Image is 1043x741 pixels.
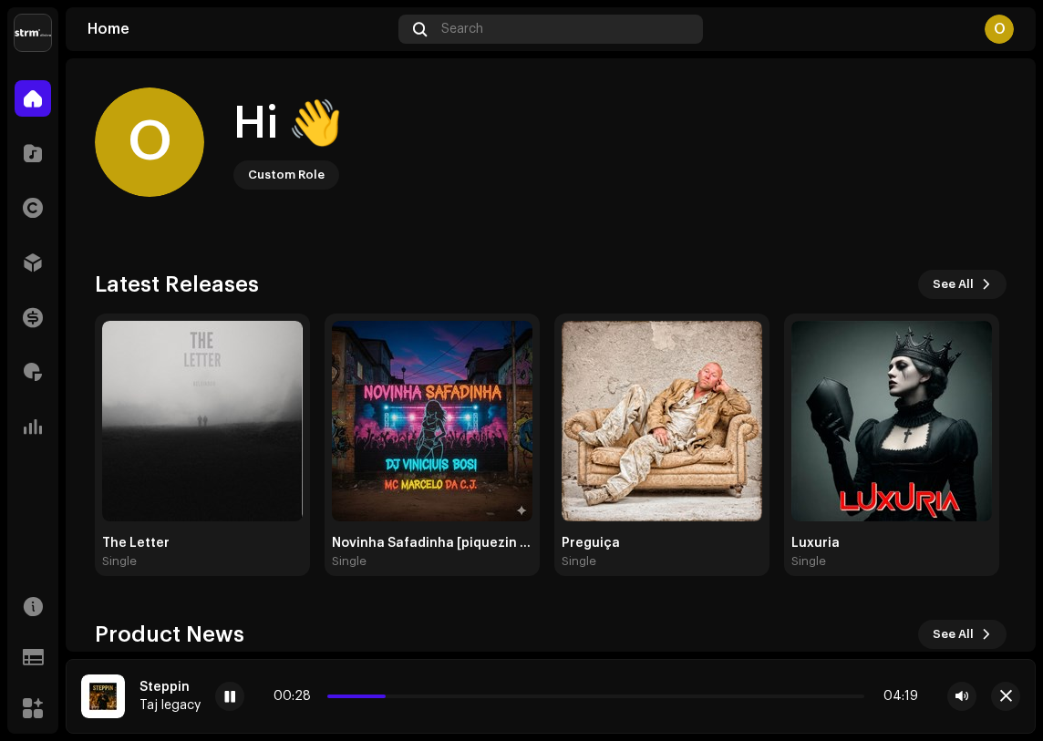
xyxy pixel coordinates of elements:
[985,15,1014,44] div: O
[791,321,992,521] img: 9b3debea-1851-4079-8311-139ced606a32
[139,680,201,695] div: Steppin
[139,698,201,713] div: Taj legacy
[95,87,204,197] div: O
[95,620,244,649] h3: Product News
[441,22,483,36] span: Search
[15,15,51,51] img: 408b884b-546b-4518-8448-1008f9c76b02
[95,270,259,299] h3: Latest Releases
[562,321,762,521] img: 94424154-02cc-451a-82c9-1e63b9829420
[102,536,303,551] div: The Letter
[933,266,974,303] span: See All
[248,164,325,186] div: Custom Role
[81,674,125,718] img: bec931d1-7b6e-487c-acb8-bbc4e7ea99d8
[102,321,303,521] img: e6f5c97b-febc-405c-a830-e8decc0df4ab
[274,689,320,704] div: 00:28
[918,620,1007,649] button: See All
[233,95,343,153] div: Hi 👋
[88,22,391,36] div: Home
[562,554,596,569] div: Single
[332,554,367,569] div: Single
[872,689,918,704] div: 04:19
[102,554,137,569] div: Single
[791,554,826,569] div: Single
[933,616,974,653] span: See All
[332,321,532,521] img: 101f47e1-e14a-4583-bfa3-1538fb69d0bb
[918,270,1007,299] button: See All
[562,536,762,551] div: Preguiça
[791,536,992,551] div: Luxuria
[332,536,532,551] div: Novinha Safadinha [piquezin de [GEOGRAPHIC_DATA]]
